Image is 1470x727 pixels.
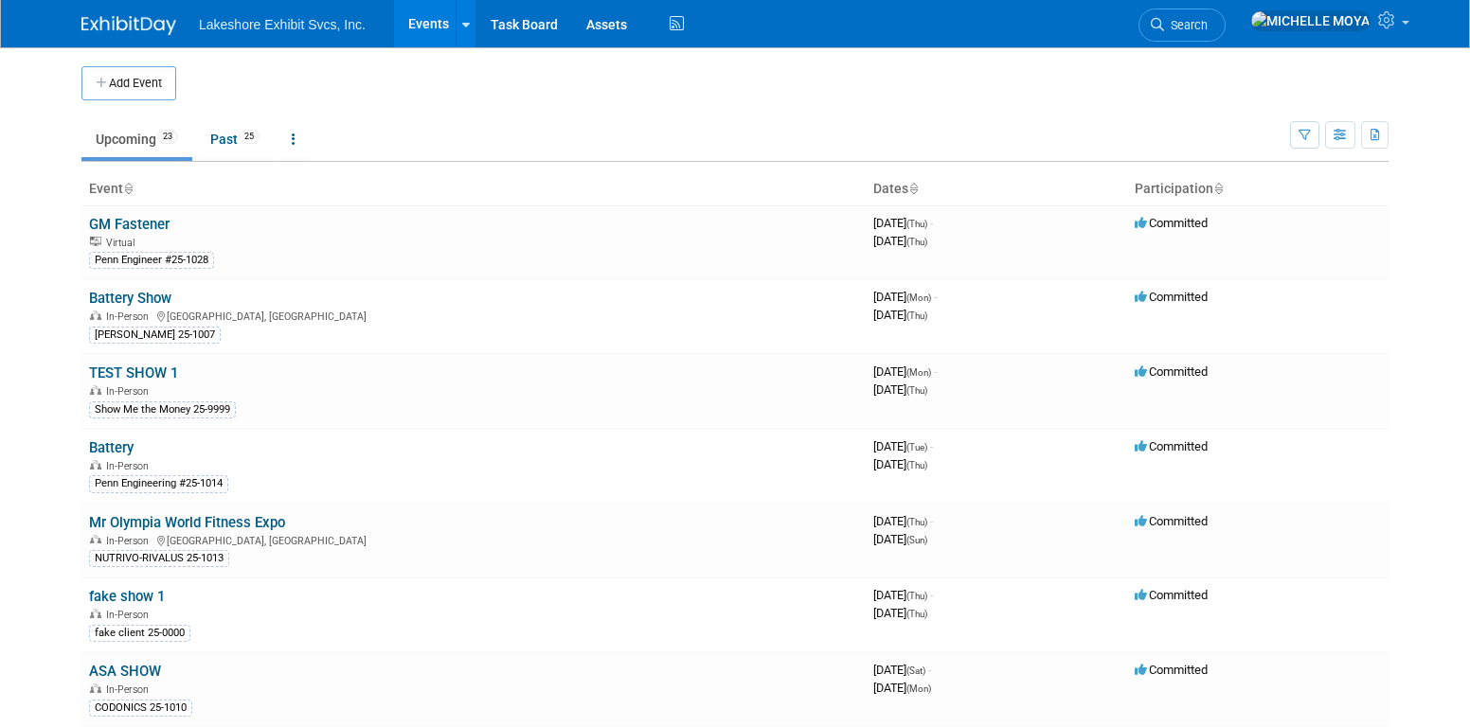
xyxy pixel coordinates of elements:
span: (Tue) [906,442,927,452]
span: (Sat) [906,665,925,676]
div: [GEOGRAPHIC_DATA], [GEOGRAPHIC_DATA] [89,308,858,323]
img: In-Person Event [90,310,101,320]
img: Virtual Event [90,237,101,246]
span: (Thu) [906,517,927,527]
span: (Thu) [906,591,927,601]
span: Committed [1135,663,1208,677]
a: fake show 1 [89,588,165,605]
span: (Mon) [906,293,931,303]
a: Upcoming23 [81,121,192,157]
img: MICHELLE MOYA [1250,10,1371,31]
span: [DATE] [873,364,937,379]
span: [DATE] [873,290,937,304]
div: NUTRIVO-RIVALUS 25-1013 [89,550,229,567]
span: [DATE] [873,234,927,248]
span: (Mon) [906,683,931,694]
span: - [930,216,933,230]
span: In-Person [106,385,154,398]
th: Event [81,173,866,205]
span: (Thu) [906,237,927,247]
span: 25 [239,130,260,144]
span: Committed [1135,364,1208,379]
span: Committed [1135,439,1208,453]
a: Sort by Event Name [123,181,133,196]
span: [DATE] [873,514,933,528]
span: (Thu) [906,385,927,396]
span: (Mon) [906,367,931,378]
span: Search [1164,18,1208,32]
span: [DATE] [873,457,927,471]
a: Battery [89,439,134,456]
a: Mr Olympia World Fitness Expo [89,514,285,531]
div: Show Me the Money 25-9999 [89,401,236,418]
span: Committed [1135,216,1208,230]
span: - [928,663,931,677]
span: Committed [1135,514,1208,528]
span: Virtual [106,237,140,249]
span: [DATE] [873,681,931,695]
span: 23 [157,130,178,144]
span: (Thu) [906,310,927,321]
span: (Sun) [906,535,927,545]
button: Add Event [81,66,176,100]
a: Search [1138,9,1226,42]
img: In-Person Event [90,683,101,693]
a: Past25 [196,121,274,157]
img: In-Person Event [90,460,101,470]
span: (Thu) [906,609,927,619]
img: In-Person Event [90,535,101,544]
th: Dates [866,173,1127,205]
span: [DATE] [873,216,933,230]
span: - [930,588,933,602]
span: [DATE] [873,439,933,453]
a: Battery Show [89,290,171,307]
a: GM Fastener [89,216,170,233]
span: Committed [1135,290,1208,304]
div: Penn Engineering #25-1014 [89,475,228,492]
span: Lakeshore Exhibit Svcs, Inc. [199,17,366,32]
img: ExhibitDay [81,16,176,35]
span: - [934,364,937,379]
span: (Thu) [906,219,927,229]
span: In-Person [106,535,154,547]
div: Penn Engineer #25-1028 [89,252,214,269]
span: In-Person [106,609,154,621]
span: [DATE] [873,532,927,546]
span: [DATE] [873,588,933,602]
span: - [930,439,933,453]
div: CODONICS 25-1010 [89,700,192,717]
span: [DATE] [873,606,927,620]
span: In-Person [106,310,154,323]
th: Participation [1127,173,1389,205]
span: [DATE] [873,308,927,322]
img: In-Person Event [90,385,101,395]
span: [DATE] [873,663,931,677]
a: TEST SHOW 1 [89,364,178,381]
a: ASA SHOW [89,663,161,680]
div: [PERSON_NAME] 25-1007 [89,327,221,344]
span: In-Person [106,460,154,472]
span: - [934,290,937,304]
img: In-Person Event [90,609,101,618]
span: (Thu) [906,460,927,470]
a: Sort by Participation Type [1213,181,1223,196]
div: fake client 25-0000 [89,625,190,642]
span: - [930,514,933,528]
a: Sort by Start Date [908,181,918,196]
span: Committed [1135,588,1208,602]
span: In-Person [106,683,154,696]
div: [GEOGRAPHIC_DATA], [GEOGRAPHIC_DATA] [89,532,858,547]
span: [DATE] [873,382,927,397]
